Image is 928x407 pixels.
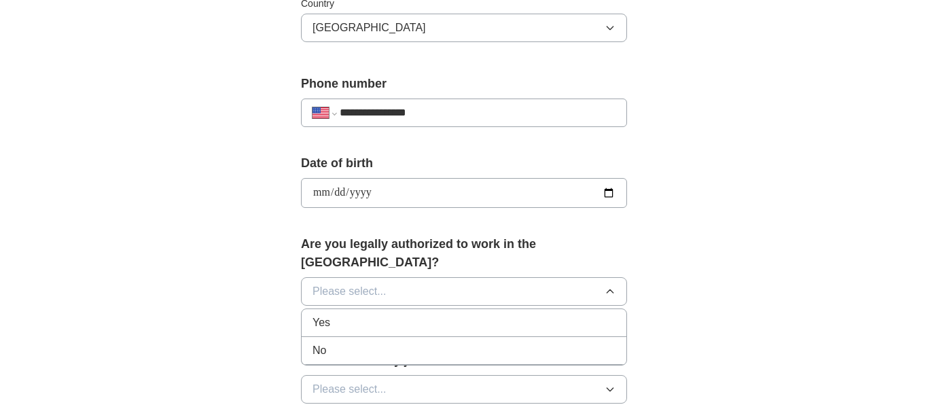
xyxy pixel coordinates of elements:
[301,277,627,306] button: Please select...
[313,283,387,300] span: Please select...
[301,14,627,42] button: [GEOGRAPHIC_DATA]
[301,154,627,173] label: Date of birth
[301,75,627,93] label: Phone number
[313,342,326,359] span: No
[313,315,330,331] span: Yes
[313,20,426,36] span: [GEOGRAPHIC_DATA]
[301,235,627,272] label: Are you legally authorized to work in the [GEOGRAPHIC_DATA]?
[313,381,387,397] span: Please select...
[301,375,627,404] button: Please select...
